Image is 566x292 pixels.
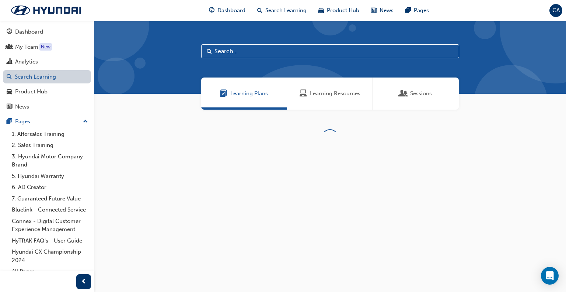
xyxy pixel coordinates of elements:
[9,151,91,171] a: 3. Hyundai Motor Company Brand
[312,3,365,18] a: car-iconProduct Hub
[209,6,214,15] span: guage-icon
[365,3,399,18] a: news-iconNews
[15,58,38,66] div: Analytics
[15,28,43,36] div: Dashboard
[371,6,377,15] span: news-icon
[3,100,91,114] a: News
[7,104,12,110] span: news-icon
[7,44,12,51] span: people-icon
[410,89,432,98] span: Sessions
[9,216,91,235] a: Connex - Digital Customer Experience Management
[9,128,91,140] a: 1. Aftersales Training
[3,55,91,69] a: Analytics
[7,59,12,65] span: chart-icon
[207,47,212,56] span: Search
[300,89,307,98] span: Learning Resources
[257,6,262,15] span: search-icon
[9,204,91,216] a: Bluelink - Connected Service
[15,87,48,96] div: Product Hub
[327,6,359,15] span: Product Hub
[7,89,12,95] span: car-icon
[380,6,394,15] span: News
[9,171,91,182] a: 5. Hyundai Warranty
[3,115,91,128] button: Pages
[3,70,91,84] a: Search Learning
[9,193,91,205] a: 7. Guaranteed Future Value
[265,6,307,15] span: Search Learning
[251,3,312,18] a: search-iconSearch Learning
[549,4,562,17] button: CA
[3,24,91,115] button: DashboardMy TeamAnalyticsSearch LearningProduct HubNews
[7,118,12,125] span: pages-icon
[552,6,560,15] span: CA
[203,3,251,18] a: guage-iconDashboard
[318,6,324,15] span: car-icon
[9,235,91,247] a: HyTRAK FAQ's - User Guide
[414,6,429,15] span: Pages
[9,246,91,266] a: Hyundai CX Championship 2024
[7,29,12,35] span: guage-icon
[15,117,30,126] div: Pages
[39,43,52,51] div: Tooltip anchor
[399,3,435,18] a: pages-iconPages
[15,103,29,111] div: News
[310,89,360,98] span: Learning Resources
[230,89,268,98] span: Learning Plans
[83,117,88,127] span: up-icon
[201,44,459,58] input: Search...
[3,40,91,54] a: My Team
[400,89,407,98] span: Sessions
[373,78,459,110] a: SessionsSessions
[9,182,91,193] a: 6. AD Creator
[7,74,12,80] span: search-icon
[217,6,245,15] span: Dashboard
[3,25,91,39] a: Dashboard
[405,6,411,15] span: pages-icon
[9,140,91,151] a: 2. Sales Training
[15,43,38,51] div: My Team
[541,267,559,285] div: Open Intercom Messenger
[9,266,91,277] a: All Pages
[3,85,91,99] a: Product Hub
[81,277,87,286] span: prev-icon
[220,89,227,98] span: Learning Plans
[201,78,287,110] a: Learning PlansLearning Plans
[287,78,373,110] a: Learning ResourcesLearning Resources
[4,3,88,18] img: Trak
